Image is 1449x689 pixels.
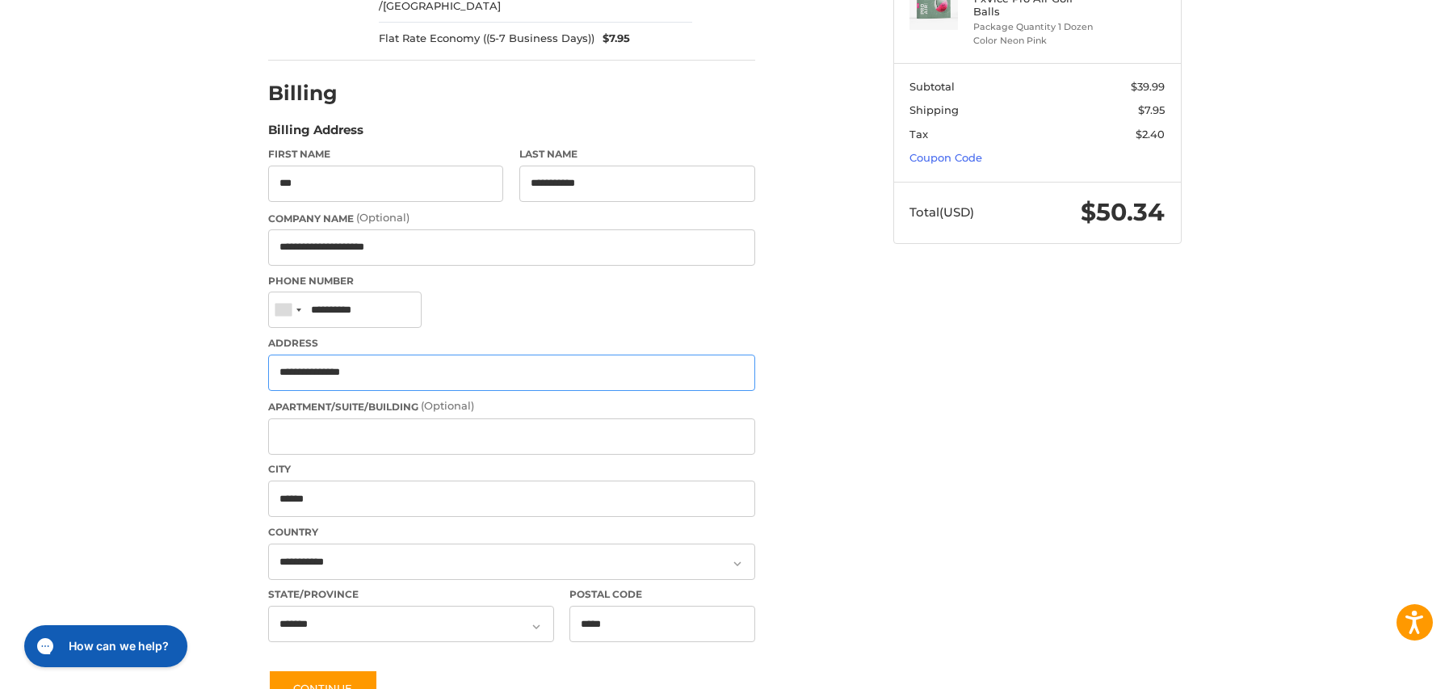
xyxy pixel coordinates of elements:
[356,211,409,224] small: (Optional)
[973,34,1097,48] li: Color Neon Pink
[909,128,928,141] span: Tax
[1138,103,1165,116] span: $7.95
[268,121,363,147] legend: Billing Address
[268,147,504,162] label: First Name
[268,587,554,602] label: State/Province
[594,31,630,47] span: $7.95
[421,399,474,412] small: (Optional)
[909,204,974,220] span: Total (USD)
[569,587,755,602] label: Postal Code
[268,525,755,540] label: Country
[268,336,755,351] label: Address
[268,274,755,288] label: Phone Number
[909,80,955,93] span: Subtotal
[268,398,755,414] label: Apartment/Suite/Building
[268,210,755,226] label: Company Name
[16,620,192,673] iframe: Gorgias live chat messenger
[909,151,982,164] a: Coupon Code
[1136,128,1165,141] span: $2.40
[268,81,363,106] h2: Billing
[268,462,755,477] label: City
[519,147,755,162] label: Last Name
[909,103,959,116] span: Shipping
[973,20,1097,34] li: Package Quantity 1 Dozen
[379,31,594,47] span: Flat Rate Economy ((5-7 Business Days))
[1131,80,1165,93] span: $39.99
[1081,197,1165,227] span: $50.34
